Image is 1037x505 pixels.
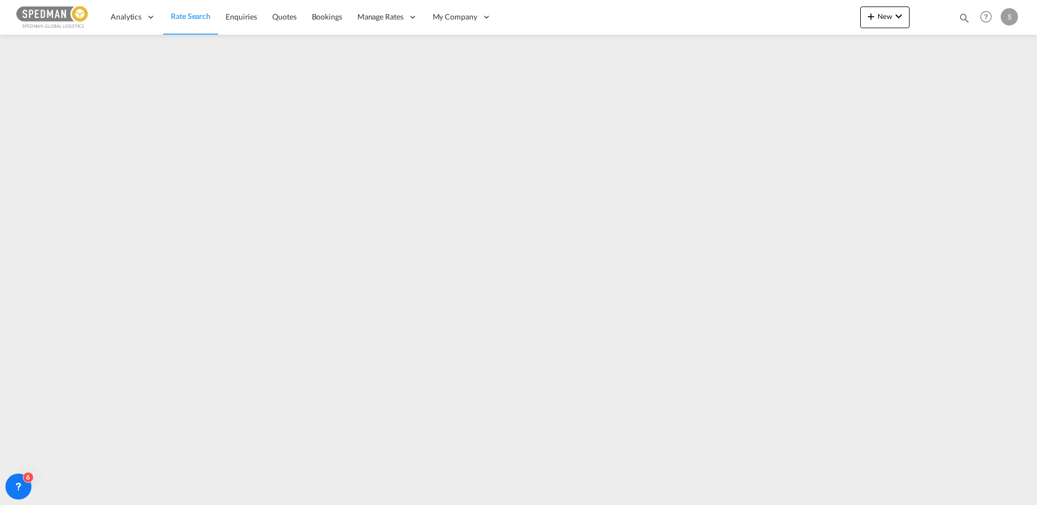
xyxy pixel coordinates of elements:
[16,5,89,29] img: c12ca350ff1b11efb6b291369744d907.png
[958,12,970,28] div: icon-magnify
[977,8,1001,27] div: Help
[860,7,910,28] button: icon-plus 400-fgNewicon-chevron-down
[272,12,296,21] span: Quotes
[433,11,477,22] span: My Company
[171,11,210,21] span: Rate Search
[865,10,878,23] md-icon: icon-plus 400-fg
[226,12,257,21] span: Enquiries
[958,12,970,24] md-icon: icon-magnify
[977,8,995,26] span: Help
[1001,8,1018,25] div: S
[111,11,142,22] span: Analytics
[357,11,404,22] span: Manage Rates
[892,10,905,23] md-icon: icon-chevron-down
[865,12,905,21] span: New
[312,12,342,21] span: Bookings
